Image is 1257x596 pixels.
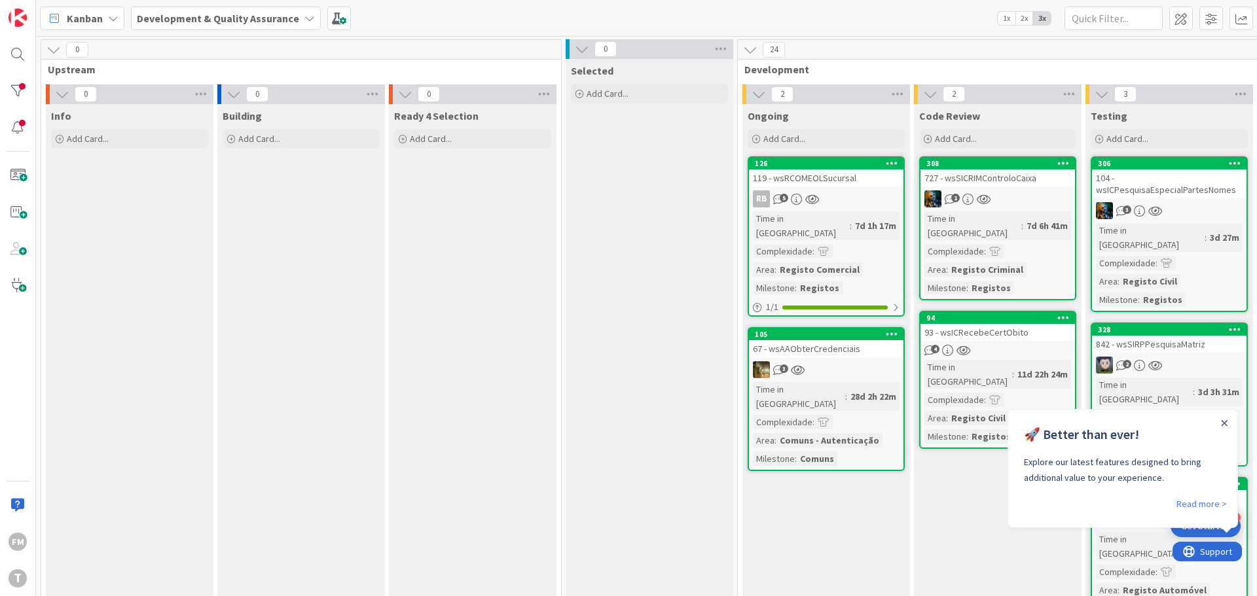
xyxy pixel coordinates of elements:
[1096,274,1118,289] div: Area
[67,10,103,26] span: Kanban
[1092,158,1247,198] div: 306104 - wsICPesquisaEspecialPartesNomes
[753,190,770,207] div: RB
[410,133,452,145] span: Add Card...
[919,156,1076,300] a: 308727 - wsSICRIMControloCaixaJCTime in [GEOGRAPHIC_DATA]:7d 6h 41mComplexidade:Area:Registo Crim...
[926,159,1075,168] div: 308
[1118,274,1120,289] span: :
[9,569,27,587] div: T
[137,12,299,25] b: Development & Quality Assurance
[1120,274,1180,289] div: Registo Civil
[795,281,797,295] span: :
[774,433,776,447] span: :
[850,219,852,233] span: :
[753,382,845,411] div: Time in [GEOGRAPHIC_DATA]
[946,262,948,277] span: :
[1092,336,1247,353] div: 842 - wsSIRPPesquisaMatriz
[1193,385,1195,399] span: :
[924,244,984,258] div: Complexidade
[920,312,1075,324] div: 94
[748,156,905,317] a: 126119 - wsRCOMEOLSucursalRBTime in [GEOGRAPHIC_DATA]:7d 1h 17mComplexidade:Area:Registo Comercia...
[966,429,968,444] span: :
[926,313,1075,323] div: 94
[968,429,1014,444] div: Registos
[998,12,1015,25] span: 1x
[1014,367,1071,381] div: 11d 22h 24m
[948,411,1009,425] div: Registo Civil
[1098,325,1247,334] div: 328
[753,262,774,277] div: Area
[763,42,785,58] span: 24
[1096,532,1188,561] div: Time in [GEOGRAPHIC_DATA]
[924,262,946,277] div: Area
[1092,324,1247,353] div: 328842 - wsSIRPPesquisaMatriz
[753,415,812,429] div: Complexidade
[924,411,946,425] div: Area
[66,42,88,58] span: 0
[9,533,27,551] div: FM
[1021,219,1023,233] span: :
[946,411,948,425] span: :
[1138,292,1140,307] span: :
[924,281,966,295] div: Milestone
[394,109,479,122] span: Ready 4 Selection
[924,211,1021,240] div: Time in [GEOGRAPHIC_DATA]
[1012,367,1014,381] span: :
[1140,292,1186,307] div: Registos
[924,360,1012,389] div: Time in [GEOGRAPHIC_DATA]
[1188,539,1190,553] span: :
[1092,158,1247,169] div: 306
[223,109,262,122] span: Building
[755,159,903,168] div: 126
[246,86,268,102] span: 0
[780,194,788,202] span: 5
[1106,133,1148,145] span: Add Card...
[749,158,903,186] div: 126119 - wsRCOMEOLSucursal
[919,109,980,122] span: Code Review
[766,300,778,314] span: 1 / 1
[1096,292,1138,307] div: Milestone
[812,244,814,258] span: :
[749,328,903,340] div: 105
[753,244,812,258] div: Complexidade
[951,194,960,202] span: 1
[75,86,97,102] span: 0
[924,393,984,407] div: Complexidade
[67,133,109,145] span: Add Card...
[1205,230,1207,245] span: :
[27,2,60,18] span: Support
[748,327,905,471] a: 10567 - wsAAObterCredenciaisJCTime in [GEOGRAPHIC_DATA]:28d 2h 22mComplexidade:Area:Comuns - Aute...
[753,211,850,240] div: Time in [GEOGRAPHIC_DATA]
[1098,159,1247,168] div: 306
[797,451,837,466] div: Comuns
[1096,565,1156,579] div: Complexidade
[1092,324,1247,336] div: 328
[753,433,774,447] div: Area
[749,299,903,315] div: 1/1
[238,133,280,145] span: Add Card...
[753,451,795,466] div: Milestone
[920,169,1075,186] div: 727 - wsSICRIMControloCaixa
[1092,169,1247,198] div: 104 - wsICPesquisaEspecialPartesNomes
[935,133,977,145] span: Add Card...
[1207,230,1243,245] div: 3d 27m
[51,109,71,122] span: Info
[1123,360,1131,368] span: 2
[1096,256,1156,270] div: Complexidade
[920,190,1075,207] div: JC
[919,311,1076,449] a: 9493 - wsICRecebeCertObitoTime in [GEOGRAPHIC_DATA]:11d 22h 24mComplexidade:Area:Registo CivilMil...
[776,433,883,447] div: Comuns - Autenticação
[749,340,903,357] div: 67 - wsAAObterCredenciais
[1015,12,1033,25] span: 2x
[749,190,903,207] div: RB
[847,389,900,404] div: 28d 2h 22m
[748,109,789,122] span: Ongoing
[845,389,847,404] span: :
[920,312,1075,341] div: 9493 - wsICRecebeCertObito
[749,361,903,378] div: JC
[1008,409,1242,533] iframe: UserGuiding Product Updates RC Tooltip
[1096,357,1113,374] img: LS
[755,330,903,339] div: 105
